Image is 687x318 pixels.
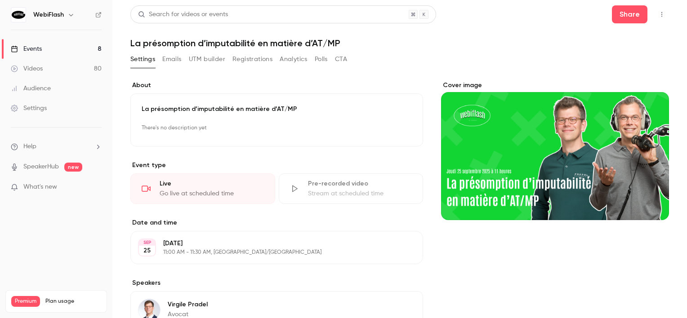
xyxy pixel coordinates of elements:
span: Premium [11,296,40,307]
p: La présomption d’imputabilité en matière d’AT/MP [142,105,412,114]
span: What's new [23,182,57,192]
iframe: Noticeable Trigger [91,183,102,191]
p: Virgile Pradel [168,300,208,309]
div: Events [11,44,42,53]
div: Videos [11,64,43,73]
div: Go live at scheduled time [160,189,264,198]
span: new [64,163,82,172]
section: Cover image [441,81,669,220]
div: Audience [11,84,51,93]
button: CTA [335,52,347,66]
div: Search for videos or events [138,10,228,19]
button: Share [612,5,647,23]
img: WebiFlash [11,8,26,22]
p: Event type [130,161,423,170]
button: Settings [130,52,155,66]
h6: WebiFlash [33,10,64,19]
label: Speakers [130,278,423,287]
label: Date and time [130,218,423,227]
label: About [130,81,423,90]
p: There's no description yet [142,121,412,135]
h1: La présomption d’imputabilité en matière d’AT/MP [130,38,669,49]
div: LiveGo live at scheduled time [130,173,275,204]
div: Pre-recorded video [308,179,412,188]
a: SpeakerHub [23,162,59,172]
div: Pre-recorded videoStream at scheduled time [279,173,424,204]
li: help-dropdown-opener [11,142,102,151]
button: Emails [162,52,181,66]
button: Registrations [232,52,272,66]
div: SEP [139,239,155,246]
div: Live [160,179,264,188]
label: Cover image [441,81,669,90]
div: Settings [11,104,47,113]
p: [DATE] [163,239,375,248]
button: UTM builder [189,52,225,66]
span: Help [23,142,36,151]
button: Analytics [280,52,308,66]
p: 25 [143,246,151,255]
button: Polls [315,52,328,66]
div: Stream at scheduled time [308,189,412,198]
span: Plan usage [45,298,101,305]
p: 11:00 AM - 11:30 AM, [GEOGRAPHIC_DATA]/[GEOGRAPHIC_DATA] [163,249,375,256]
